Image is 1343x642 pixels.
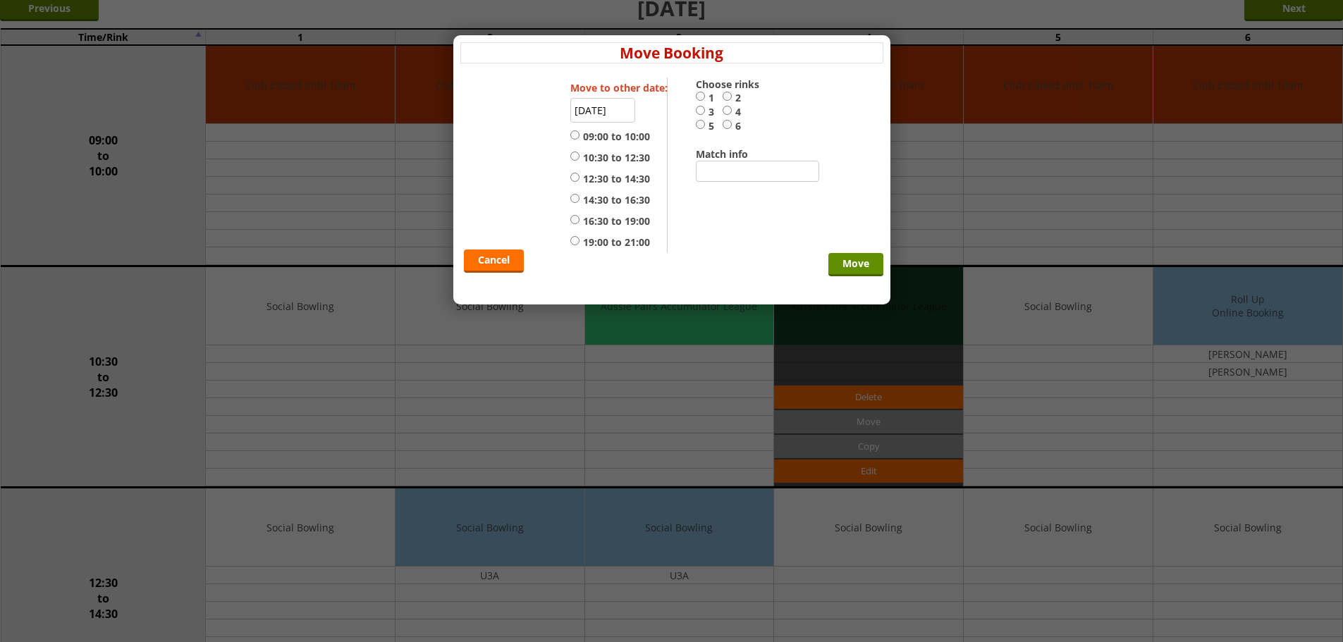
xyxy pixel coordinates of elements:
input: 12:30 to 14:30 [570,172,579,183]
input: 1 [696,91,705,101]
label: 2 [723,91,749,105]
input: 19:00 to 21:00 [570,235,579,246]
a: x [875,39,883,59]
input: Move [828,253,883,276]
input: 3 [696,105,705,116]
label: 6 [723,119,749,133]
input: 10:30 to 12:30 [570,151,579,161]
input: 5 [696,119,705,130]
label: 16:30 to 19:00 [570,214,650,228]
input: 14:30 to 16:30 [570,193,579,204]
label: 3 [696,105,723,119]
label: 14:30 to 16:30 [570,193,650,207]
input: Select date... [570,98,635,123]
label: Move to other date: [570,81,668,94]
input: 6 [723,119,732,130]
label: 1 [696,91,723,105]
label: 12:30 to 14:30 [570,172,650,186]
input: 2 [723,91,732,101]
input: 16:30 to 19:00 [570,214,579,225]
label: 4 [723,105,749,119]
label: Match info [696,147,773,161]
input: 4 [723,105,732,116]
label: 09:00 to 10:00 [570,130,650,144]
label: 10:30 to 12:30 [570,151,650,165]
input: 09:00 to 10:00 [570,130,579,140]
h4: Move Booking [460,42,883,63]
label: 19:00 to 21:00 [570,235,650,249]
a: Cancel [464,249,524,273]
label: Choose rinks [696,78,773,91]
label: 5 [696,119,723,133]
